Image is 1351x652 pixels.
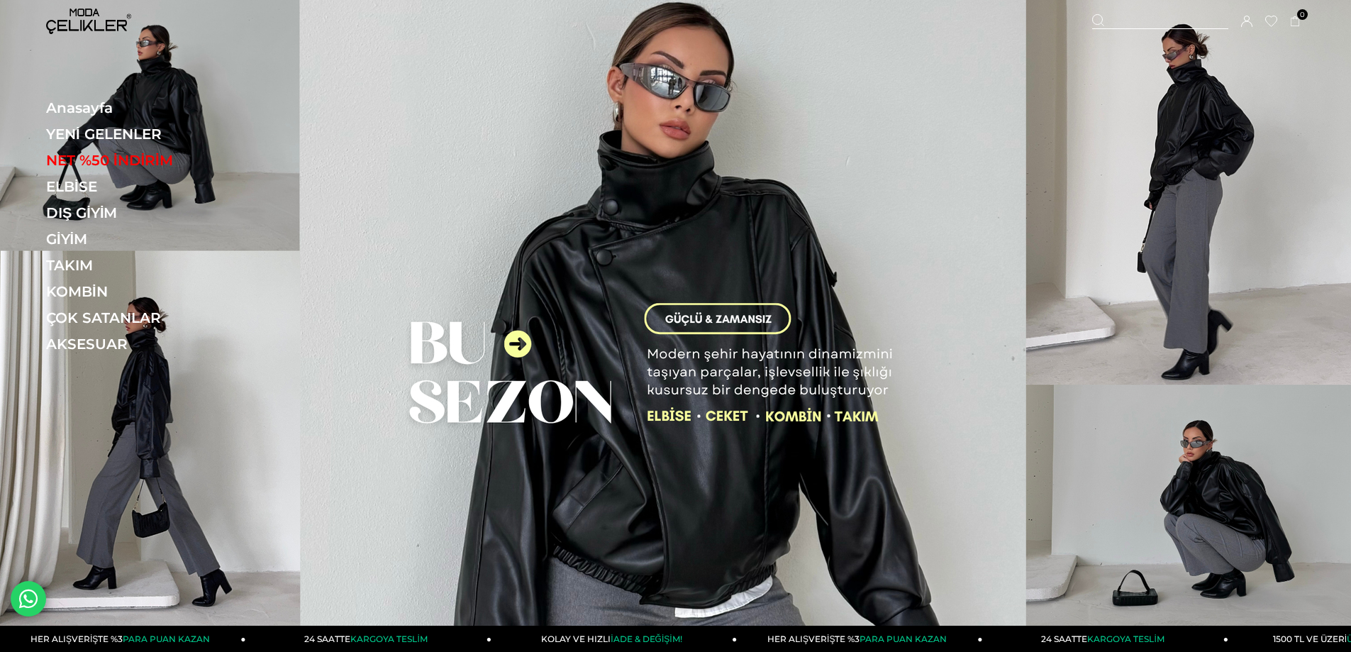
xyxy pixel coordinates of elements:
[46,231,241,248] a: GİYİM
[46,204,241,221] a: DIŞ GİYİM
[46,283,241,300] a: KOMBİN
[46,126,241,143] a: YENİ GELENLER
[611,634,682,644] span: İADE & DEĞİŞİM!
[46,178,241,195] a: ELBİSE
[1297,9,1308,20] span: 0
[737,626,982,652] a: HER ALIŞVERİŞTE %3PARA PUAN KAZAN
[46,99,241,116] a: Anasayfa
[123,634,210,644] span: PARA PUAN KAZAN
[1290,16,1301,27] a: 0
[46,336,241,353] a: AKSESUAR
[983,626,1228,652] a: 24 SAATTEKARGOYA TESLİM
[46,152,241,169] a: NET %50 İNDİRİM
[350,634,427,644] span: KARGOYA TESLİM
[246,626,491,652] a: 24 SAATTEKARGOYA TESLİM
[491,626,737,652] a: KOLAY VE HIZLIİADE & DEĞİŞİM!
[860,634,947,644] span: PARA PUAN KAZAN
[46,9,131,34] img: logo
[46,309,241,326] a: ÇOK SATANLAR
[46,257,241,274] a: TAKIM
[1087,634,1164,644] span: KARGOYA TESLİM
